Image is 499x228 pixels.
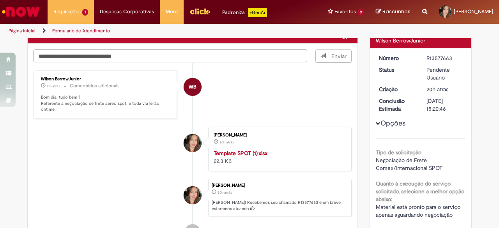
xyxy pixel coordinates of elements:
[34,179,352,216] li: Isabella Franco Trolesi
[376,180,464,203] b: Quanto à execução do serviço solicitado, selecione a melhor opção abaixo:
[376,149,421,156] b: Tipo de solicitação
[426,86,448,93] time: 29/09/2025 15:20:42
[426,66,463,81] div: Pendente Usuário
[222,8,267,17] div: Padroniza
[41,94,171,113] p: Bom dia, tudo bem ? Referente a negociação de frete aéreo spot, é toda via leilão ontime.
[184,134,202,152] div: Isabella Franco Trolesi
[373,54,421,62] dt: Número
[189,5,211,17] img: click_logo_yellow_360x200.png
[376,8,411,16] a: Rascunhos
[454,8,493,15] span: [PERSON_NAME]
[212,183,347,188] div: [PERSON_NAME]
[382,8,411,15] span: Rascunhos
[53,8,81,16] span: Requisições
[426,86,448,93] span: 20h atrás
[212,200,347,212] p: [PERSON_NAME]! Recebemos seu chamado R13577663 e em breve estaremos atuando.
[357,9,364,16] span: 9
[6,24,327,38] ul: Trilhas de página
[184,78,202,96] div: Wilson BerrowJunior
[41,77,171,81] div: Wilson BerrowJunior
[100,8,154,16] span: Despesas Corporativas
[214,149,343,165] div: 22.3 KB
[218,190,232,195] span: 20h atrás
[47,84,60,88] time: 30/09/2025 10:50:06
[9,28,35,34] a: Página inicial
[219,140,234,145] span: 20h atrás
[218,190,232,195] time: 29/09/2025 15:20:42
[248,8,267,17] p: +GenAi
[376,37,466,44] div: Wilson BerrowJunior
[189,78,196,96] span: WB
[376,203,462,218] span: Material está pronto para o serviço apenas aguardando negociação
[1,4,41,19] img: ServiceNow
[373,66,421,74] dt: Status
[426,97,463,113] div: [DATE] 15:20:46
[70,83,120,89] small: Comentários adicionais
[214,133,343,138] div: [PERSON_NAME]
[214,150,267,157] a: Template SPOT (1).xlsx
[426,54,463,62] div: R13577663
[82,9,88,16] span: 1
[166,8,178,16] span: More
[184,186,202,204] div: Isabella Franco Trolesi
[373,97,421,113] dt: Conclusão Estimada
[342,29,352,39] button: Adicionar anexos
[376,157,442,171] span: Negociação de Frete Comex/Internacional SPOT
[52,28,110,34] a: Formulário de Atendimento
[47,84,60,88] span: 2m atrás
[34,49,307,62] textarea: Digite sua mensagem aqui...
[334,8,356,16] span: Favoritos
[426,85,463,93] div: 29/09/2025 15:20:42
[373,85,421,93] dt: Criação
